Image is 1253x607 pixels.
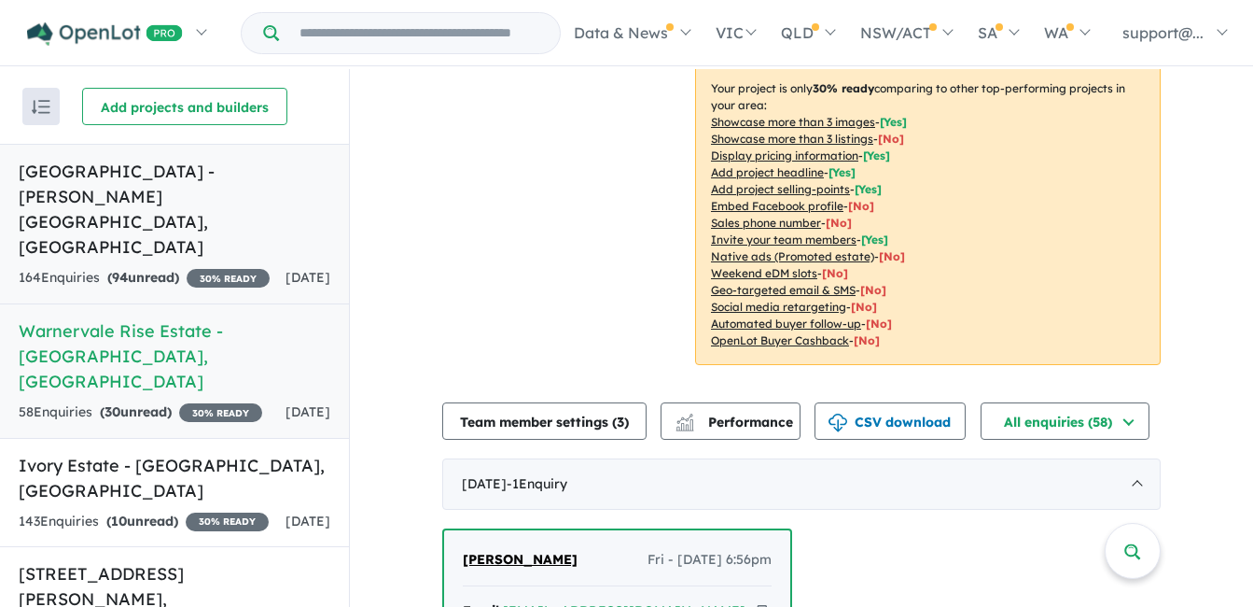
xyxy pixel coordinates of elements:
[828,414,847,432] img: download icon
[442,459,1161,511] div: [DATE]
[104,403,120,420] span: 30
[711,300,846,314] u: Social media retargeting
[855,182,882,196] span: [ Yes ]
[851,300,877,314] span: [No]
[813,81,874,95] b: 30 % ready
[711,249,874,263] u: Native ads (Promoted estate)
[463,549,578,572] a: [PERSON_NAME]
[285,403,330,420] span: [DATE]
[826,216,852,230] span: [ No ]
[678,414,793,431] span: Performance
[442,402,647,440] button: Team member settings (3)
[854,333,880,347] span: [No]
[285,513,330,529] span: [DATE]
[179,403,262,422] span: 30 % READY
[19,318,330,394] h5: Warnervale Rise Estate - [GEOGRAPHIC_DATA] , [GEOGRAPHIC_DATA]
[814,402,966,440] button: CSV download
[863,148,890,162] span: [ Yes ]
[711,283,856,297] u: Geo-targeted email & SMS
[661,402,801,440] button: Performance
[283,13,556,53] input: Try estate name, suburb, builder or developer
[107,269,179,286] strong: ( unread)
[711,216,821,230] u: Sales phone number
[711,333,849,347] u: OpenLot Buyer Cashback
[19,159,330,260] h5: [GEOGRAPHIC_DATA] - [PERSON_NAME][GEOGRAPHIC_DATA] , [GEOGRAPHIC_DATA]
[32,100,50,114] img: sort.svg
[19,511,269,533] div: 143 Enquir ies
[463,551,578,568] span: [PERSON_NAME]
[19,402,262,424] div: 58 Enquir ies
[981,402,1149,440] button: All enquiries (58)
[186,513,269,531] span: 30 % READY
[878,132,904,146] span: [ No ]
[848,199,874,213] span: [ No ]
[27,22,183,46] img: Openlot PRO Logo White
[112,269,128,286] span: 94
[711,199,843,213] u: Embed Facebook profile
[676,414,693,424] img: line-chart.svg
[711,115,875,129] u: Showcase more than 3 images
[111,513,127,529] span: 10
[711,132,873,146] u: Showcase more than 3 listings
[861,233,888,247] span: [ Yes ]
[187,269,270,288] span: 30 % READY
[880,115,907,129] span: [ Yes ]
[695,64,1161,365] p: Your project is only comparing to other top-performing projects in your area: - - - - - - - - - -...
[647,549,772,572] span: Fri - [DATE] 6:56pm
[711,233,856,247] u: Invite your team members
[822,266,848,280] span: [No]
[711,165,824,179] u: Add project headline
[675,419,694,431] img: bar-chart.svg
[879,249,905,263] span: [No]
[617,414,624,431] span: 3
[711,148,858,162] u: Display pricing information
[285,269,330,286] span: [DATE]
[828,165,856,179] span: [ Yes ]
[711,266,817,280] u: Weekend eDM slots
[19,267,270,289] div: 164 Enquir ies
[19,453,330,503] h5: Ivory Estate - [GEOGRAPHIC_DATA] , [GEOGRAPHIC_DATA]
[507,475,567,492] span: - 1 Enquir y
[106,513,178,529] strong: ( unread)
[711,182,850,196] u: Add project selling-points
[82,88,287,125] button: Add projects and builders
[860,283,886,297] span: [No]
[1122,23,1204,42] span: support@...
[711,317,861,331] u: Automated buyer follow-up
[100,403,172,420] strong: ( unread)
[866,317,892,331] span: [No]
